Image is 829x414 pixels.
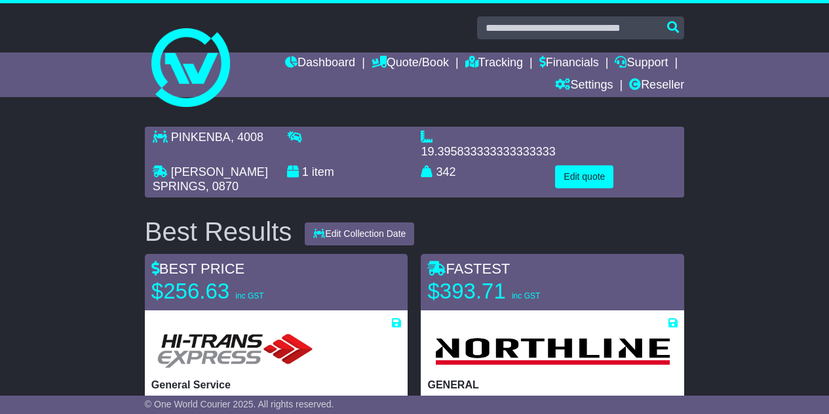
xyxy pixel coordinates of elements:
[427,379,678,391] p: GENERAL
[629,75,684,97] a: Reseller
[153,165,268,193] span: [PERSON_NAME] SPRINGS
[231,131,263,144] span: , 4008
[151,260,244,277] span: BEST PRICE
[206,180,239,193] span: , 0870
[151,278,315,304] p: $256.63
[436,165,456,178] span: 342
[427,330,677,372] img: Northline Distribution: GENERAL
[305,222,414,245] button: Edit Collection Date
[171,131,231,144] span: PINKENBA
[427,260,510,277] span: FASTEST
[512,291,540,300] span: inc GST
[372,52,449,75] a: Quote/Book
[465,52,523,75] a: Tracking
[615,52,668,75] a: Support
[312,165,334,178] span: item
[285,52,355,75] a: Dashboard
[151,330,319,372] img: HiTrans: General Service
[539,52,599,75] a: Financials
[555,75,613,97] a: Settings
[151,379,402,391] p: General Service
[427,278,591,304] p: $393.71
[555,165,613,188] button: Edit quote
[421,145,555,158] span: 19.395833333333333333
[302,165,309,178] span: 1
[235,291,263,300] span: inc GST
[145,399,334,409] span: © One World Courier 2025. All rights reserved.
[138,217,299,246] div: Best Results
